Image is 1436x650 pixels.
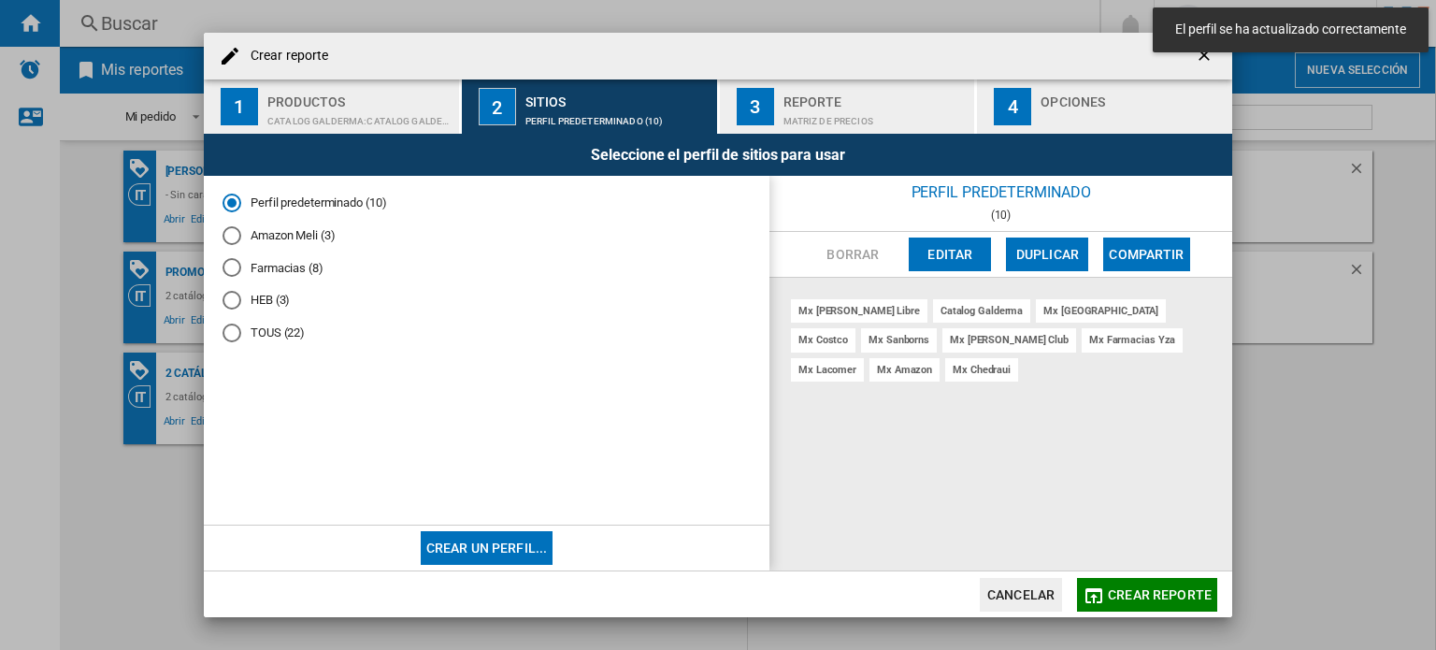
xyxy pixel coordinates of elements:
button: Editar [909,238,991,271]
div: mx sanborns [861,328,937,352]
button: 2 Sitios Perfil predeterminado (10) [462,79,719,134]
div: mx chedraui [945,358,1018,382]
button: 1 Productos CATALOG GALDERMA:Catalog galderma [204,79,461,134]
md-radio-button: Perfil predeterminado (8) [223,195,751,212]
button: Borrar [811,238,894,271]
div: 2 [479,88,516,125]
div: mx costco [791,328,855,352]
div: Matriz de precios [783,107,968,126]
md-radio-button: Farmacias (8) [223,259,751,277]
div: Perfil predeterminado [769,176,1232,209]
div: (10) [769,209,1232,222]
div: Reporte [783,87,968,107]
md-radio-button: Amazon Meli (3) [223,226,751,244]
div: catalog galderma [933,299,1030,323]
button: Crear reporte [1077,578,1217,612]
button: Cancelar [980,578,1062,612]
button: Duplicar [1006,238,1088,271]
button: 4 Opciones [977,79,1232,134]
div: mx [PERSON_NAME] club [942,328,1076,352]
div: mx farmacias yza [1082,328,1183,352]
button: Crear un perfil... [421,531,553,565]
div: mx [GEOGRAPHIC_DATA] [1036,299,1166,323]
div: Sitios [525,87,710,107]
div: 4 [994,88,1031,125]
div: mx [PERSON_NAME] libre [791,299,927,323]
div: mx lacomer [791,358,864,382]
div: Seleccione el perfil de sitios para usar [204,134,1232,176]
div: CATALOG GALDERMA:Catalog galderma [267,107,452,126]
div: mx amazon [869,358,940,382]
div: 1 [221,88,258,125]
span: Crear reporte [1108,587,1212,602]
div: 3 [737,88,774,125]
md-radio-button: HEB (3) [223,292,751,310]
div: Perfil predeterminado (10) [525,107,710,126]
h4: Crear reporte [241,47,328,65]
button: 3 Reporte Matriz de precios [720,79,977,134]
md-radio-button: TOUS (22) [223,324,751,341]
span: El perfil se ha actualizado correctamente [1170,21,1412,39]
div: Opciones [1041,87,1225,107]
button: Compartir [1103,238,1189,271]
div: Productos [267,87,452,107]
